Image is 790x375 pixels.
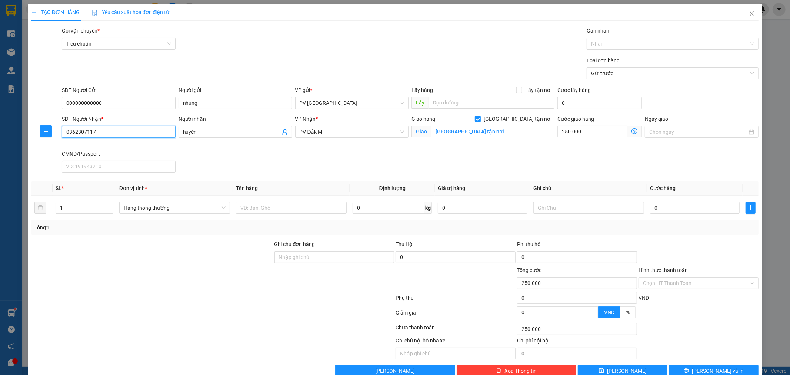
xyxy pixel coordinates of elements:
[396,336,516,348] div: Ghi chú nội bộ nhà xe
[395,294,517,307] div: Phụ thu
[395,309,517,322] div: Giảm giá
[34,223,305,232] div: Tổng: 1
[631,128,637,134] span: dollar-circle
[236,202,347,214] input: VD: Bàn, Ghế
[650,185,676,191] span: Cước hàng
[295,116,316,122] span: VP Nhận
[31,10,37,15] span: plus
[282,129,288,135] span: user-add
[179,86,292,94] div: Người gửi
[57,52,69,62] span: Nơi nhận:
[31,9,80,15] span: TẠO ĐƠN HÀNG
[411,126,431,137] span: Giao
[496,368,501,374] span: delete
[75,28,104,33] span: TB09250275
[62,150,176,158] div: CMND/Passport
[692,367,744,375] span: [PERSON_NAME] và In
[411,97,429,109] span: Lấy
[587,28,609,34] label: Gán nhãn
[424,202,432,214] span: kg
[26,44,86,50] strong: BIÊN NHẬN GỬI HÀNG HOÁ
[517,240,637,251] div: Phí thu hộ
[557,97,642,109] input: Cước lấy hàng
[639,295,649,301] span: VND
[749,11,755,17] span: close
[649,128,747,136] input: Ngày giao
[746,202,756,214] button: plus
[74,52,93,56] span: PV Đắk Mil
[533,202,644,214] input: Ghi Chú
[274,241,315,247] label: Ghi chú đơn hàng
[411,87,433,93] span: Lấy hàng
[395,323,517,336] div: Chưa thanh toán
[396,348,516,359] input: Nhập ghi chú
[7,17,17,35] img: logo
[557,87,591,93] label: Cước lấy hàng
[557,126,627,137] input: Cước giao hàng
[7,52,15,62] span: Nơi gửi:
[645,116,668,122] label: Ngày giao
[375,367,415,375] span: [PERSON_NAME]
[431,126,554,137] input: Giao tận nơi
[300,126,404,137] span: PV Đắk Mil
[741,4,762,24] button: Close
[19,12,60,40] strong: CÔNG TY TNHH [GEOGRAPHIC_DATA] 214 QL13 - P.26 - Q.BÌNH THẠNH - TP HCM 1900888606
[626,309,630,315] span: %
[438,185,465,191] span: Giá trị hàng
[438,202,527,214] input: 0
[40,125,52,137] button: plus
[56,185,61,191] span: SL
[599,368,604,374] span: save
[274,251,394,263] input: Ghi chú đơn hàng
[639,267,688,273] label: Hình thức thanh toán
[746,205,755,211] span: plus
[604,309,614,315] span: VND
[34,202,46,214] button: delete
[70,33,104,39] span: 13:26:17 [DATE]
[379,185,406,191] span: Định lượng
[62,115,176,123] div: SĐT Người Nhận
[396,241,413,247] span: Thu Hộ
[522,86,554,94] span: Lấy tận nơi
[517,267,541,273] span: Tổng cước
[236,185,258,191] span: Tên hàng
[62,28,100,34] span: Gói vận chuyển
[607,367,647,375] span: [PERSON_NAME]
[295,86,409,94] div: VP gửi
[557,116,594,122] label: Cước giao hàng
[481,115,554,123] span: [GEOGRAPHIC_DATA] tận nơi
[517,336,637,348] div: Chi phí nội bộ
[429,97,554,109] input: Dọc đường
[66,38,171,49] span: Tiêu chuẩn
[91,10,97,16] img: icon
[411,116,435,122] span: Giao hàng
[530,181,647,196] th: Ghi chú
[62,86,176,94] div: SĐT Người Gửi
[684,368,689,374] span: printer
[300,97,404,109] span: PV Tân Bình
[591,68,754,79] span: Gửi trước
[124,202,226,213] span: Hàng thông thường
[40,128,51,134] span: plus
[504,367,537,375] span: Xóa Thông tin
[91,9,170,15] span: Yêu cầu xuất hóa đơn điện tử
[119,185,147,191] span: Đơn vị tính
[179,115,292,123] div: Người nhận
[587,57,620,63] label: Loại đơn hàng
